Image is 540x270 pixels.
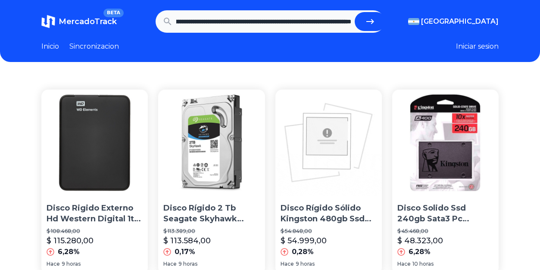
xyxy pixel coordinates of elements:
span: Hace [163,261,177,267]
p: $ 115.280,00 [47,235,94,247]
span: 9 horas [178,261,197,267]
a: Sincronizacion [69,41,119,52]
img: Disco Solido Ssd 240gb Sata3 Pc Notebook Mac [392,90,499,196]
p: $ 45.468,00 [397,228,493,235]
span: Hace [47,261,60,267]
img: Disco Rígido 2 Tb Seagate Skyhawk Simil Purple Wd Dvr Cct [158,90,265,196]
p: $ 108.468,00 [47,228,143,235]
p: 0,17% [175,247,195,257]
p: Disco Rigido Externo Hd Western Digital 1tb Usb 3.0 Win/mac [47,203,143,224]
p: Disco Rígido Sólido Kingston 480gb Ssd Now A400 Sata3 2.5 [281,203,377,224]
span: 9 horas [296,261,315,267]
p: $ 54.848,00 [281,228,377,235]
p: $ 113.389,00 [163,228,259,235]
img: Disco Rígido Sólido Kingston 480gb Ssd Now A400 Sata3 2.5 [275,90,382,196]
span: MercadoTrack [59,17,117,26]
img: MercadoTrack [41,15,55,28]
a: MercadoTrackBETA [41,15,117,28]
p: $ 113.584,00 [163,235,211,247]
button: [GEOGRAPHIC_DATA] [408,16,499,27]
span: 10 horas [412,261,434,267]
button: Iniciar sesion [456,41,499,52]
p: 6,28% [58,247,80,257]
p: Disco Solido Ssd 240gb Sata3 Pc Notebook Mac [397,203,493,224]
span: BETA [103,9,124,17]
p: $ 54.999,00 [281,235,327,247]
img: Argentina [408,18,419,25]
span: Hace [281,261,294,267]
p: Disco Rígido 2 Tb Seagate Skyhawk Simil Purple Wd Dvr Cct [163,203,259,224]
p: 6,28% [409,247,431,257]
span: Hace [397,261,411,267]
span: [GEOGRAPHIC_DATA] [421,16,499,27]
p: 0,28% [292,247,314,257]
a: Inicio [41,41,59,52]
p: $ 48.323,00 [397,235,443,247]
span: 9 horas [62,261,81,267]
img: Disco Rigido Externo Hd Western Digital 1tb Usb 3.0 Win/mac [41,90,148,196]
